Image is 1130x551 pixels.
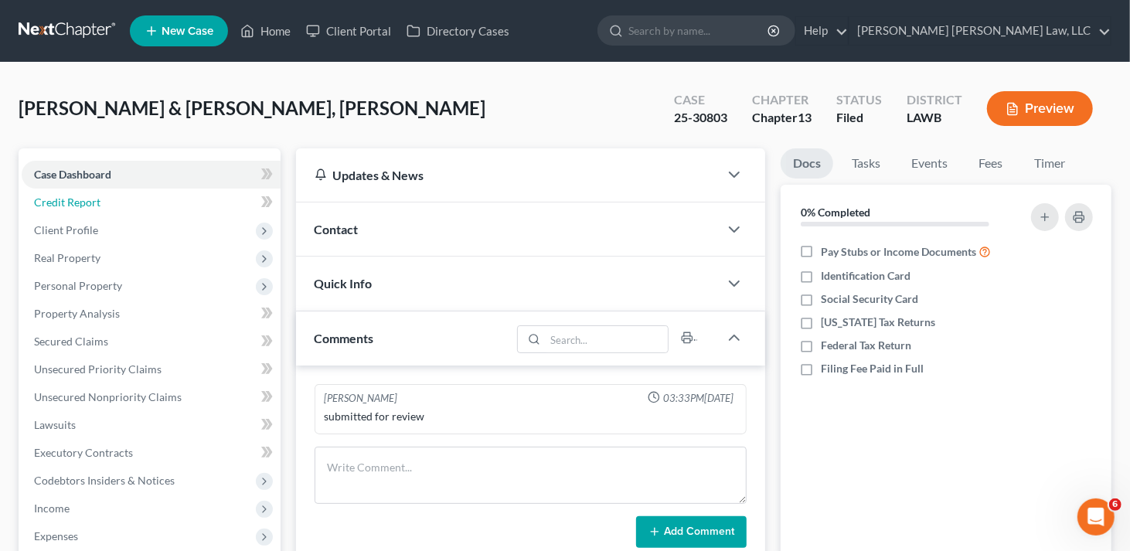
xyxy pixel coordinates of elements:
span: 13 [798,110,812,124]
span: Real Property [34,251,100,264]
a: Property Analysis [22,300,281,328]
span: [PERSON_NAME] & [PERSON_NAME], [PERSON_NAME] [19,97,485,119]
span: Case Dashboard [34,168,111,181]
div: Filed [836,109,882,127]
div: Updates & News [315,167,700,183]
a: [PERSON_NAME] [PERSON_NAME] Law, LLC [849,17,1111,45]
div: 25-30803 [674,109,727,127]
a: Secured Claims [22,328,281,355]
span: [US_STATE] Tax Returns [821,315,935,330]
button: Preview [987,91,1093,126]
a: Executory Contracts [22,439,281,467]
span: 03:33PM[DATE] [663,391,733,406]
span: Property Analysis [34,307,120,320]
input: Search... [545,326,668,352]
span: Federal Tax Return [821,338,911,353]
button: Add Comment [636,516,747,549]
a: Lawsuits [22,411,281,439]
div: Status [836,91,882,109]
span: Secured Claims [34,335,108,348]
span: Filing Fee Paid in Full [821,361,924,376]
input: Search by name... [628,16,770,45]
a: Unsecured Nonpriority Claims [22,383,281,411]
span: Unsecured Priority Claims [34,362,162,376]
a: Docs [781,148,833,179]
a: Fees [966,148,1016,179]
span: Comments [315,331,374,345]
a: Tasks [839,148,893,179]
div: [PERSON_NAME] [325,391,398,406]
span: Expenses [34,529,78,542]
a: Home [233,17,298,45]
a: Timer [1022,148,1077,179]
span: Pay Stubs or Income Documents [821,244,976,260]
a: Events [899,148,960,179]
div: Case [674,91,727,109]
iframe: Intercom live chat [1077,498,1115,536]
div: District [907,91,962,109]
a: Directory Cases [399,17,517,45]
strong: 0% Completed [801,206,870,219]
a: Unsecured Priority Claims [22,355,281,383]
span: Quick Info [315,276,373,291]
span: Executory Contracts [34,446,133,459]
span: Client Profile [34,223,98,236]
a: Help [796,17,848,45]
span: Credit Report [34,196,100,209]
div: LAWB [907,109,962,127]
span: Unsecured Nonpriority Claims [34,390,182,403]
span: New Case [162,26,213,37]
span: 6 [1109,498,1121,511]
a: Client Portal [298,17,399,45]
span: Income [34,502,70,515]
span: Personal Property [34,279,122,292]
div: Chapter [752,109,812,127]
a: Case Dashboard [22,161,281,189]
div: submitted for review [325,409,737,424]
span: Codebtors Insiders & Notices [34,474,175,487]
a: Credit Report [22,189,281,216]
span: Identification Card [821,268,910,284]
span: Contact [315,222,359,236]
div: Chapter [752,91,812,109]
span: Social Security Card [821,291,918,307]
span: Lawsuits [34,418,76,431]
